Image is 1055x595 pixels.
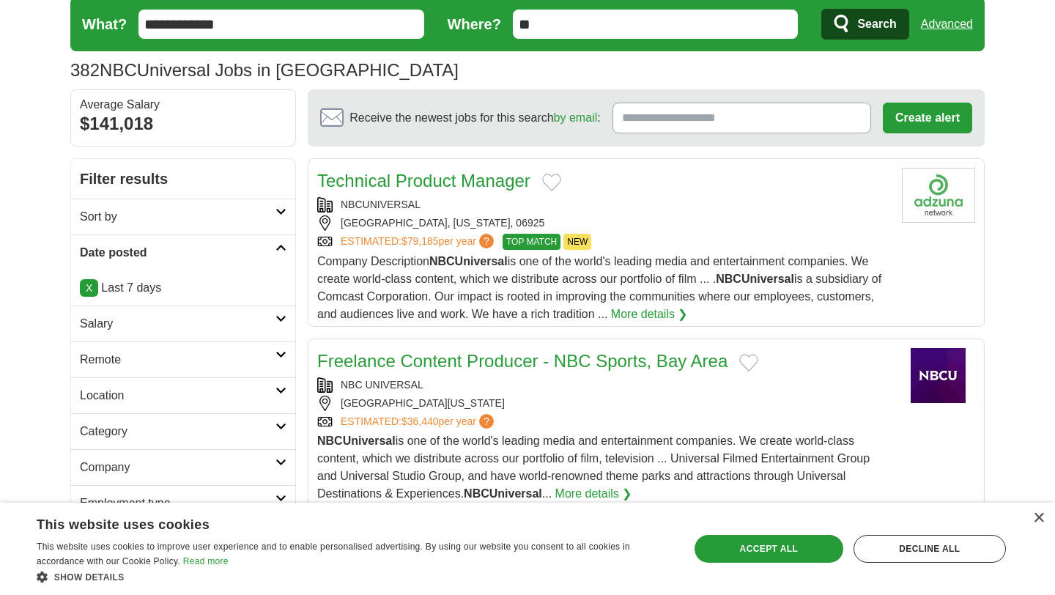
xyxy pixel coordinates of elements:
span: ? [479,414,494,429]
strong: NBCUniversal [464,487,542,500]
img: Company logo [902,168,975,223]
h2: Filter results [71,159,295,199]
div: Close [1033,513,1044,524]
strong: NBCUniversal [317,435,396,447]
h2: Date posted [80,244,275,262]
div: Accept all [695,535,843,563]
h2: Location [80,387,275,404]
h1: NBCUniversal Jobs in [GEOGRAPHIC_DATA] [70,60,459,80]
img: NBC Universal logo [902,348,975,403]
span: This website uses cookies to improve user experience and to enable personalised advertising. By u... [37,542,630,566]
div: $141,018 [80,111,286,137]
a: More details ❯ [555,485,632,503]
span: Show details [54,572,125,583]
a: ESTIMATED:$79,185per year? [341,234,497,250]
a: Category [71,413,295,449]
span: ? [479,234,494,248]
button: Add to favorite jobs [739,354,758,372]
a: Freelance Content Producer - NBC Sports, Bay Area [317,351,728,371]
button: Search [821,9,908,40]
a: Company [71,449,295,485]
div: Decline all [854,535,1006,563]
label: Where? [448,13,501,35]
h2: Sort by [80,208,275,226]
a: Salary [71,306,295,341]
p: Last 7 days [80,279,286,297]
a: ESTIMATED:$36,440per year? [341,414,497,429]
div: [GEOGRAPHIC_DATA][US_STATE] [317,396,890,411]
a: Read more, opens a new window [183,556,229,566]
a: Advanced [921,10,973,39]
div: Show details [37,569,670,584]
a: Remote [71,341,295,377]
span: TOP MATCH [503,234,560,250]
a: Date posted [71,234,295,270]
div: This website uses cookies [37,511,634,533]
a: Location [71,377,295,413]
span: $36,440 [401,415,439,427]
h2: Category [80,423,275,440]
strong: NBCUniversal [429,255,508,267]
span: Search [857,10,896,39]
span: $79,185 [401,235,439,247]
span: 382 [70,57,100,84]
a: Technical Product Manager [317,171,530,191]
h2: Remote [80,351,275,369]
div: [GEOGRAPHIC_DATA], [US_STATE], 06925 [317,215,890,231]
a: NBC UNIVERSAL [341,379,423,391]
span: Receive the newest jobs for this search : [349,109,600,127]
label: What? [82,13,127,35]
a: Sort by [71,199,295,234]
h2: Salary [80,315,275,333]
span: Company Description is one of the world's leading media and entertainment companies. We create wo... [317,255,881,320]
a: by email [554,111,598,124]
a: Employment type [71,485,295,521]
h2: Company [80,459,275,476]
div: NBCUNIVERSAL [317,197,890,212]
span: NEW [563,234,591,250]
a: X [80,279,98,297]
div: Average Salary [80,99,286,111]
button: Add to favorite jobs [542,174,561,191]
h2: Employment type [80,495,275,512]
span: is one of the world's leading media and entertainment companies. We create world-class content, w... [317,435,870,500]
strong: NBCUniversal [716,273,794,285]
a: More details ❯ [611,306,688,323]
button: Create alert [883,103,972,133]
